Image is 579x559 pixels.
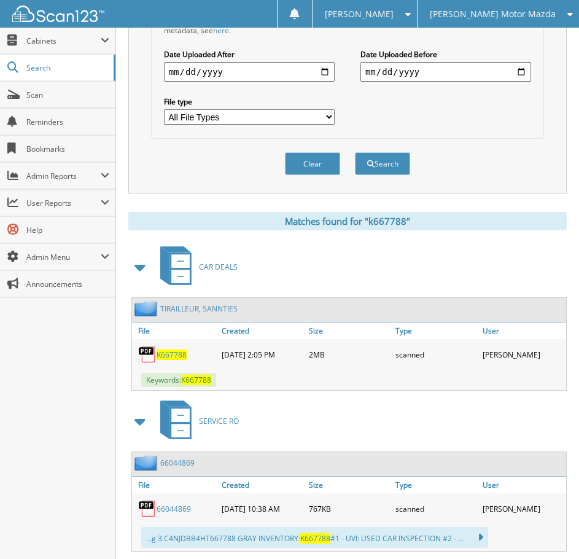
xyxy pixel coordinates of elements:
[480,496,566,521] div: [PERSON_NAME]
[132,477,219,493] a: File
[392,322,479,339] a: Type
[285,152,340,175] button: Clear
[392,496,479,521] div: scanned
[26,198,101,208] span: User Reports
[219,496,305,521] div: [DATE] 10:38 AM
[306,496,392,521] div: 767KB
[518,500,579,559] iframe: Chat Widget
[138,499,157,518] img: PDF.png
[219,322,305,339] a: Created
[134,455,160,471] img: folder2.png
[26,63,107,73] span: Search
[355,152,410,175] button: Search
[128,212,567,230] div: Matches found for "k667788"
[26,279,109,289] span: Announcements
[26,225,109,235] span: Help
[164,96,335,107] label: File type
[141,373,216,387] span: Keywords:
[153,397,239,445] a: SERVICE RO
[300,533,330,544] span: K667788
[141,527,488,548] div: ...g 3 C4NJDBB4HT667788 GRAY INVENTORY: #1 - UVI: USED CAR INSPECTION #2 - ...
[213,25,229,36] a: here
[360,49,531,60] label: Date Uploaded Before
[199,262,238,272] span: CAR DEALS
[325,10,394,18] span: [PERSON_NAME]
[480,322,566,339] a: User
[160,458,195,468] a: 66044869
[157,504,191,514] a: 66044869
[306,477,392,493] a: Size
[164,49,335,60] label: Date Uploaded After
[160,303,238,314] a: TIRAILLEUR, SANNTIES
[138,345,157,364] img: PDF.png
[153,243,238,291] a: CAR DEALS
[306,322,392,339] a: Size
[360,62,531,82] input: end
[164,62,335,82] input: start
[219,477,305,493] a: Created
[26,90,109,100] span: Scan
[26,144,109,154] span: Bookmarks
[219,342,305,367] div: [DATE] 2:05 PM
[12,6,104,22] img: scan123-logo-white.svg
[392,477,479,493] a: Type
[306,342,392,367] div: 2MB
[132,322,219,339] a: File
[157,350,187,360] a: K667788
[181,375,211,385] span: K667788
[480,342,566,367] div: [PERSON_NAME]
[199,416,239,426] span: SERVICE RO
[392,342,479,367] div: scanned
[480,477,566,493] a: User
[26,117,109,127] span: Reminders
[26,252,101,262] span: Admin Menu
[26,36,101,46] span: Cabinets
[26,171,101,181] span: Admin Reports
[134,301,160,316] img: folder2.png
[430,10,556,18] span: [PERSON_NAME] Motor Mazda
